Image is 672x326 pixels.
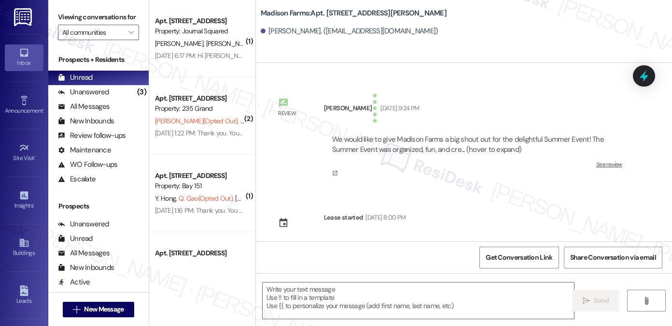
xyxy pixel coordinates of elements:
a: Insights • [5,187,43,213]
div: [DATE] 9:24 PM [378,103,419,113]
div: Unanswered [58,87,109,97]
div: New Inbounds [58,263,114,273]
span: New Message [84,304,124,314]
b: Madison Farms: Apt. [STREET_ADDRESS][PERSON_NAME] [261,8,447,18]
div: Property: Bay 151 [155,181,244,191]
span: Get Conversation Link [486,252,552,263]
span: Share Conversation via email [570,252,656,263]
input: All communities [62,25,124,40]
div: All Messages [58,102,110,112]
i:  [583,297,590,305]
span: [PERSON_NAME] [206,39,254,48]
label: Viewing conversations for [58,10,139,25]
span: Y. Hong [155,194,179,203]
span: • [35,153,36,160]
div: Apt. [STREET_ADDRESS] [155,171,244,181]
i:  [128,29,134,36]
div: (3) [135,85,149,100]
a: Inbox [5,44,43,71]
div: Follow Ups [58,292,102,302]
a: Site Visit • [5,140,43,166]
a: Buildings [5,235,43,261]
div: Escalate [58,174,96,184]
span: [PERSON_NAME] [155,39,206,48]
div: Unanswered [58,219,109,229]
div: Prospects + Residents [48,55,149,65]
span: • [43,106,44,113]
span: • [33,201,35,207]
i:  [73,306,80,313]
div: Review follow-ups [58,131,126,141]
div: [DATE] 1:22 PM: Thank you. You will no longer receive texts from this thread. Please reply with '... [155,129,629,137]
div: Unread [58,234,93,244]
div: WO Follow-ups [58,160,117,170]
div: Apt. [STREET_ADDRESS] [155,248,244,258]
div: Property: Journal Squared [155,26,244,36]
div: Unread [58,73,93,83]
div: [PERSON_NAME] [324,103,372,113]
div: Review [278,108,296,119]
span: Send [594,296,609,306]
div: All Messages [58,248,110,258]
div: Prospects [48,201,149,211]
div: [DATE] 1:16 PM: Thank you. You will no longer receive texts from this thread. Please reply with '... [155,206,628,215]
i:  [643,297,650,305]
div: Maintenance [58,145,111,155]
a: Leads [5,282,43,309]
button: Send [573,290,619,311]
button: Get Conversation Link [479,247,559,268]
img: ResiDesk Logo [14,8,34,26]
div: Apt. [STREET_ADDRESS] [155,16,244,26]
div: Lease started [324,212,364,222]
button: Share Conversation via email [564,247,662,268]
button: New Message [63,302,134,317]
div: Active [58,277,90,287]
span: [PERSON_NAME] (Opted Out) [155,117,240,125]
div: New Inbounds [58,116,114,126]
div: [DATE] 8:00 PM [363,212,406,222]
div: We would like to give Madison Farms a big shout out for the delightful Summer Event! The Summer E... [332,134,604,154]
div: [PERSON_NAME]. ([EMAIL_ADDRESS][DOMAIN_NAME]) [261,26,438,36]
div: Apt. [STREET_ADDRESS] [155,93,244,104]
a: See review [332,161,622,176]
span: [PERSON_NAME] [235,194,283,203]
span: Q. Gao (Opted Out) [179,194,236,203]
div: Property: 235 Grand [155,104,244,114]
